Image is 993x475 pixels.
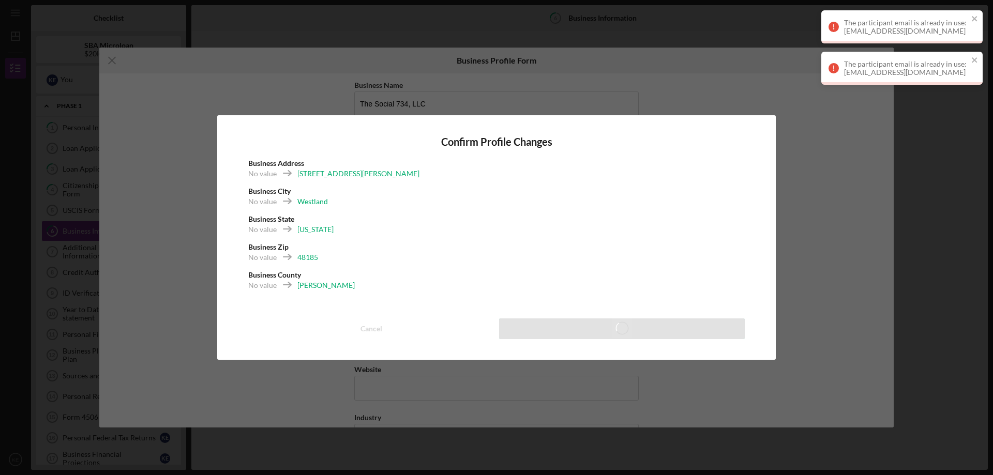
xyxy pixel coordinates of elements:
b: Business City [248,187,291,195]
button: close [971,56,979,66]
div: No value [248,252,277,263]
div: Cancel [360,318,382,339]
div: [US_STATE] [297,224,334,235]
button: Save [499,318,745,339]
div: No value [248,196,277,207]
button: close [971,14,979,24]
div: The participant email is already in use: [EMAIL_ADDRESS][DOMAIN_NAME] [844,19,968,35]
div: The participant email is already in use: [EMAIL_ADDRESS][DOMAIN_NAME] [844,60,968,76]
div: [PERSON_NAME] [297,280,355,290]
div: No value [248,168,277,179]
b: Business Address [248,159,304,167]
div: 48185 [297,252,318,263]
div: Westland [297,196,328,207]
div: No value [248,280,277,290]
b: Business County [248,270,301,279]
b: Business State [248,214,294,223]
div: [STREET_ADDRESS][PERSON_NAME] [297,168,419,179]
h4: Confirm Profile Changes [248,136,745,148]
button: Cancel [248,318,494,339]
div: No value [248,224,277,235]
b: Business Zip [248,242,289,251]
